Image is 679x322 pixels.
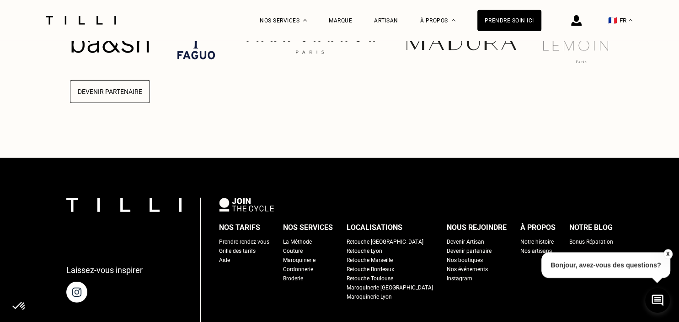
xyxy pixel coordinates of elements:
img: logo Join The Cycle [219,198,274,212]
div: Notre blog [569,221,613,235]
a: Grille des tarifs [219,246,256,256]
a: Retouche Marseille [347,256,393,265]
a: Bonus Réparation [569,237,613,246]
a: Artisan [374,17,398,24]
div: Nos tarifs [219,221,260,235]
a: Prendre rendez-vous [219,237,269,246]
a: Notre histoire [520,237,554,246]
img: Faguo, retoucherie avec des couturières [62,20,108,65]
div: À propos [520,221,556,235]
a: Maroquinerie [GEOGRAPHIC_DATA] [347,283,433,292]
a: Devenir partenaire [447,246,492,256]
img: page instagram de Tilli une retoucherie à domicile [66,282,87,303]
a: Retouche Toulouse [347,274,393,283]
a: Retouche Lyon [347,246,382,256]
a: Maroquinerie Lyon [347,292,392,301]
button: X [663,249,672,259]
a: Prendre soin ici [477,10,541,31]
a: Marque [329,17,352,24]
a: Maroquinerie [283,256,315,265]
a: Nos boutiques [447,256,483,265]
div: Nous rejoindre [447,221,507,235]
img: Madura, retouches d’ourlets de rideaux [291,31,409,54]
a: Broderie [283,274,303,283]
img: menu déroulant [629,19,632,22]
img: couturière Toulouse [131,26,268,59]
a: Nos artisans [520,246,552,256]
img: Logo du service de couturière Tilli [43,16,119,25]
img: Maison Lemoine, retouches d’ourlets de rideaux [432,22,509,63]
span: 🇫🇷 [608,16,617,25]
p: Laissez-vous inspirer [66,265,143,275]
a: Couture [283,246,303,256]
a: Cordonnerie [283,265,313,274]
img: icône connexion [571,15,582,26]
a: La Méthode [283,237,312,246]
a: Retouche [GEOGRAPHIC_DATA] [347,237,423,246]
p: Bonjour, avez-vous des questions? [541,252,670,278]
button: Devenir Partenaire [70,80,150,103]
div: Localisations [347,221,402,235]
div: Nos services [283,221,333,235]
img: logo Tilli [66,198,182,212]
img: Menu déroulant à propos [452,19,455,22]
a: Nos événements [447,265,488,274]
img: Menu déroulant [303,19,307,22]
a: Retouche Bordeaux [347,265,394,274]
img: Asphalte, retouches Paris [532,27,669,59]
a: Aide [219,256,230,265]
a: Instagram [447,274,472,283]
a: Devenir Artisan [447,237,484,246]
